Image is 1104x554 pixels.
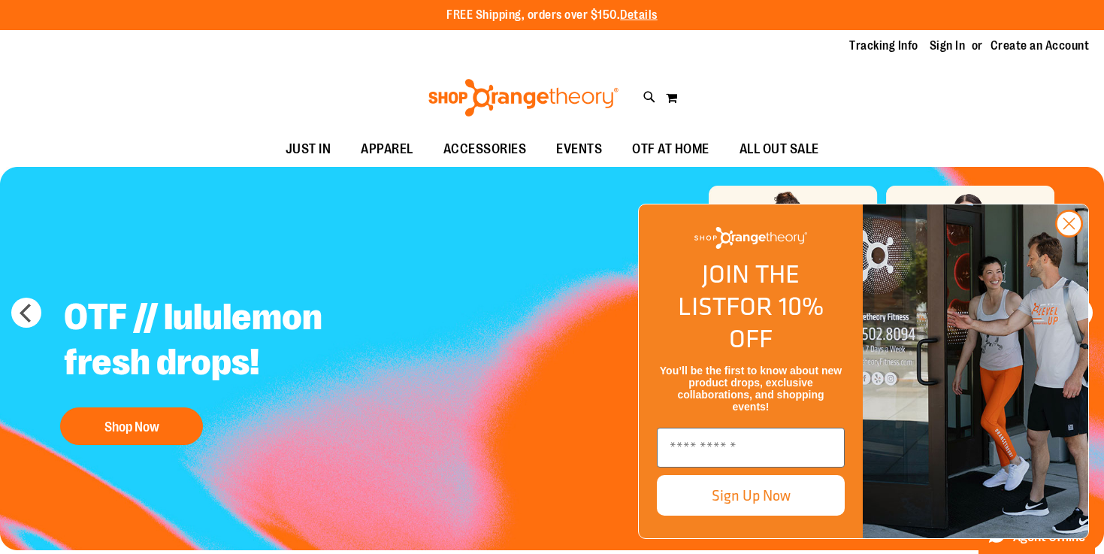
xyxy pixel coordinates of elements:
[286,132,331,166] span: JUST IN
[620,8,658,22] a: Details
[53,283,426,453] a: OTF // lululemon fresh drops! Shop Now
[694,227,807,249] img: Shop Orangetheory
[849,38,918,54] a: Tracking Info
[60,407,203,445] button: Shop Now
[740,132,819,166] span: ALL OUT SALE
[11,298,41,328] button: prev
[991,38,1090,54] a: Create an Account
[53,283,426,400] h2: OTF // lululemon fresh drops!
[863,204,1088,538] img: Shop Orangtheory
[660,365,842,413] span: You’ll be the first to know about new product drops, exclusive collaborations, and shopping events!
[657,428,845,468] input: Enter email
[556,132,602,166] span: EVENTS
[361,132,413,166] span: APPAREL
[726,287,824,357] span: FOR 10% OFF
[678,255,800,325] span: JOIN THE LIST
[632,132,709,166] span: OTF AT HOME
[623,189,1104,554] div: FLYOUT Form
[930,38,966,54] a: Sign In
[443,132,527,166] span: ACCESSORIES
[446,7,658,24] p: FREE Shipping, orders over $150.
[657,475,845,516] button: Sign Up Now
[426,79,621,117] img: Shop Orangetheory
[1055,210,1083,238] button: Close dialog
